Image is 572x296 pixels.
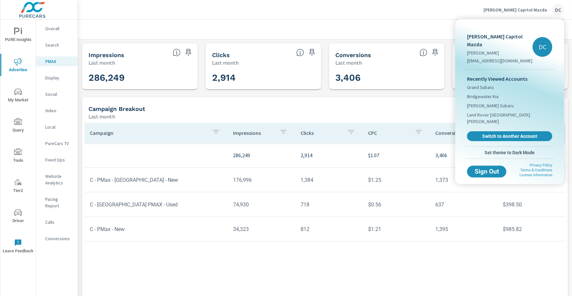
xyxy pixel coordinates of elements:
span: Land Rover [GEOGRAPHIC_DATA][PERSON_NAME] [467,112,552,125]
span: Bridgewater Kia [467,93,499,100]
span: Grand Subaru [467,84,494,91]
button: Set theme to Dark Mode [464,147,555,159]
p: Recently Viewed Accounts [467,75,552,83]
p: [EMAIL_ADDRESS][DOMAIN_NAME] [467,57,533,64]
p: [PERSON_NAME] [467,50,533,56]
button: Sign Out [467,166,506,178]
div: DC [533,37,552,57]
span: Sign Out [472,169,501,175]
a: Privacy Policy [530,163,552,167]
a: Terms & Conditions [520,168,552,172]
a: License Information [520,173,552,177]
span: Set theme to Dark Mode [467,150,552,156]
a: Switch to Another Account [467,131,552,141]
span: [PERSON_NAME] Subaru [467,102,514,109]
p: [PERSON_NAME] Capitol Mazda [467,32,533,48]
span: Switch to Another Account [471,133,549,139]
